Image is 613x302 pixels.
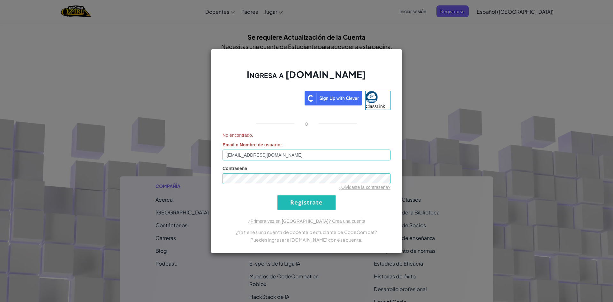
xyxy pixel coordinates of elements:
iframe: Botón Iniciar sesión con Google [219,90,305,104]
img: clever_sso_button@2x.png [305,91,362,105]
input: Regístrate [277,195,336,210]
span: Email o Nombre de usuario [223,142,280,147]
a: ¿Olvidaste la contraseña? [338,185,390,190]
p: ¿Ya tienes una cuenta de docente o estudiante de CodeCombat? [223,228,390,236]
label: : [223,142,282,148]
span: No encontrado. [223,132,390,138]
h2: Ingresa a [DOMAIN_NAME] [223,68,390,87]
a: ¿Primera vez en [GEOGRAPHIC_DATA]? Crea una cuenta [248,219,365,224]
p: o [305,120,308,127]
span: Contraseña [223,166,247,171]
p: Puedes ingresar a [DOMAIN_NAME] con esa cuenta. [223,236,390,244]
img: classlink-logo-small.png [366,91,378,103]
span: ClassLink [366,104,385,109]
